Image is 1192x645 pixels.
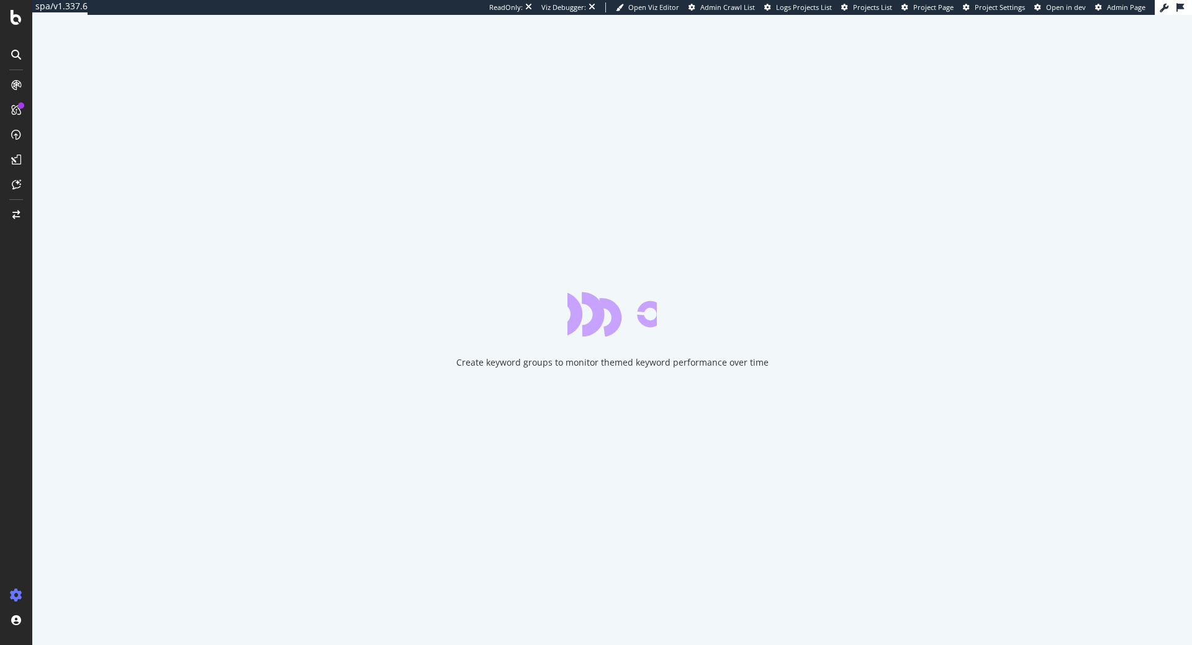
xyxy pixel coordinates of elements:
[963,2,1025,12] a: Project Settings
[764,2,832,12] a: Logs Projects List
[541,2,586,12] div: Viz Debugger:
[1034,2,1086,12] a: Open in dev
[776,2,832,12] span: Logs Projects List
[456,356,769,369] div: Create keyword groups to monitor themed keyword performance over time
[628,2,679,12] span: Open Viz Editor
[689,2,755,12] a: Admin Crawl List
[853,2,892,12] span: Projects List
[1107,2,1145,12] span: Admin Page
[567,292,657,336] div: animation
[1046,2,1086,12] span: Open in dev
[975,2,1025,12] span: Project Settings
[489,2,523,12] div: ReadOnly:
[700,2,755,12] span: Admin Crawl List
[841,2,892,12] a: Projects List
[616,2,679,12] a: Open Viz Editor
[1095,2,1145,12] a: Admin Page
[901,2,954,12] a: Project Page
[913,2,954,12] span: Project Page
